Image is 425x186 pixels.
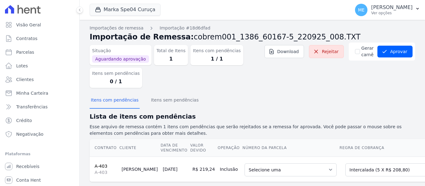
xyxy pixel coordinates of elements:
[95,169,117,175] span: A-403
[156,48,186,54] dt: Total de Itens
[16,104,48,110] span: Transferências
[92,55,149,63] span: Aguardando aprovação
[90,25,143,31] a: Importações de remessa
[90,139,119,157] th: Contrato
[119,139,160,157] th: Cliente
[92,78,140,85] dd: 0 / 1
[16,90,48,96] span: Minha Carteira
[193,48,241,54] dt: Itens com pendências
[16,163,40,170] span: Recebíveis
[16,177,41,183] span: Conta Hent
[16,63,28,69] span: Lotes
[371,11,413,16] p: Ver opções
[5,150,74,158] div: Plataformas
[309,45,344,58] a: Rejeitar
[92,70,140,77] dt: Itens sem pendências
[377,46,413,57] button: Aprovar
[92,48,149,54] dt: Situação
[16,76,34,83] span: Clientes
[2,60,77,72] a: Lotes
[160,139,190,157] th: Data de Vencimento
[90,4,161,16] button: Marka Spe04 Curuça
[16,22,41,28] span: Visão Geral
[16,131,44,137] span: Negativação
[160,157,190,182] td: [DATE]
[193,55,241,63] dd: 1 / 1
[2,160,77,173] a: Recebíveis
[217,157,242,182] td: Inclusão
[190,139,217,157] th: Valor devido
[194,33,361,41] span: cobrem001_1386_60167-5_220925_008.TXT
[95,164,107,169] a: A-403
[90,124,415,137] p: Esse arquivo de remessa contém 1 itens com pendências que serão rejeitados se a remessa for aprov...
[2,101,77,113] a: Transferências
[160,25,210,31] a: Importação #18d6dfad
[150,93,200,109] button: Itens sem pendências
[350,1,425,19] button: ME [PERSON_NAME] Ver opções
[16,117,32,124] span: Crédito
[2,87,77,99] a: Minha Carteira
[90,25,415,31] nav: Breadcrumb
[2,46,77,58] a: Parcelas
[2,128,77,140] a: Negativação
[90,31,415,43] h2: Importação de Remessa:
[190,157,217,182] td: R$ 219,24
[2,19,77,31] a: Visão Geral
[16,49,34,55] span: Parcelas
[371,4,413,11] p: [PERSON_NAME]
[2,114,77,127] a: Crédito
[242,139,339,157] th: Número da Parcela
[90,112,415,121] h2: Lista de itens com pendências
[358,8,365,12] span: ME
[217,139,242,157] th: Operação
[156,55,186,63] dd: 1
[16,35,37,42] span: Contratos
[2,73,77,86] a: Clientes
[90,93,140,109] button: Itens com pendências
[2,32,77,45] a: Contratos
[361,45,374,58] label: Gerar carnê
[264,45,304,58] a: Download
[119,157,160,182] td: [PERSON_NAME]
